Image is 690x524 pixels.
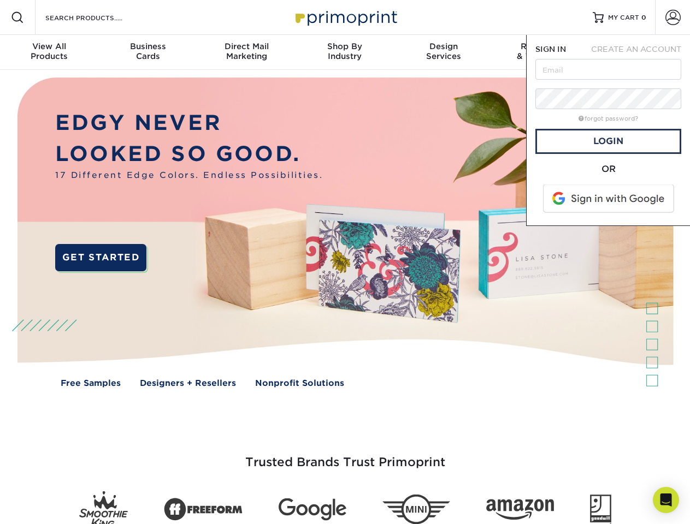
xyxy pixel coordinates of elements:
div: & Templates [493,41,591,61]
span: Resources [493,41,591,51]
span: 0 [641,14,646,21]
div: Services [394,41,493,61]
span: SIGN IN [535,45,566,53]
a: GET STARTED [55,244,146,271]
span: 17 Different Edge Colors. Endless Possibilities. [55,169,323,182]
a: Resources& Templates [493,35,591,70]
a: DesignServices [394,35,493,70]
span: MY CART [608,13,639,22]
a: Designers + Resellers [140,377,236,390]
img: Amazon [486,499,554,520]
a: forgot password? [579,115,638,122]
span: CREATE AN ACCOUNT [591,45,681,53]
a: Nonprofit Solutions [255,377,344,390]
div: Open Intercom Messenger [653,487,679,513]
h3: Trusted Brands Trust Primoprint [26,429,665,483]
a: Shop ByIndustry [296,35,394,70]
iframe: Google Customer Reviews [3,491,93,520]
input: SEARCH PRODUCTS..... [44,11,151,24]
a: Login [535,129,681,154]
p: EDGY NEVER [55,108,323,139]
span: Business [98,41,197,51]
span: Design [394,41,493,51]
span: Shop By [296,41,394,51]
div: OR [535,163,681,176]
div: Industry [296,41,394,61]
a: Direct MailMarketing [197,35,296,70]
p: LOOKED SO GOOD. [55,139,323,170]
div: Marketing [197,41,296,61]
img: Goodwill [590,495,611,524]
a: BusinessCards [98,35,197,70]
div: Cards [98,41,197,61]
a: Free Samples [61,377,121,390]
img: Google [279,498,346,521]
img: Primoprint [291,5,400,29]
input: Email [535,59,681,80]
span: Direct Mail [197,41,296,51]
